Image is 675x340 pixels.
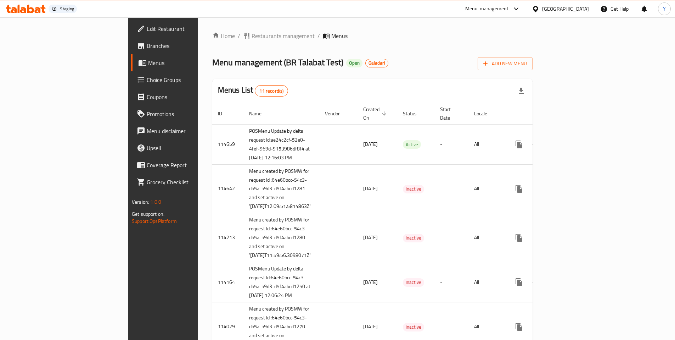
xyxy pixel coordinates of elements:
[131,20,241,37] a: Edit Restaurant
[212,32,533,40] nav: breadcrumb
[528,318,545,335] button: Change Status
[528,274,545,291] button: Change Status
[131,157,241,174] a: Coverage Report
[363,139,378,149] span: [DATE]
[212,54,343,70] span: Menu management ( BR Talabat Test )
[325,109,349,118] span: Vendor
[132,209,164,219] span: Get support on:
[131,174,241,191] a: Grocery Checklist
[363,278,378,287] span: [DATE]
[150,197,161,207] span: 1.0.0
[478,57,533,70] button: Add New Menu
[511,180,528,197] button: more
[346,60,362,66] span: Open
[131,37,241,54] a: Branches
[132,197,149,207] span: Version:
[483,59,527,68] span: Add New Menu
[131,105,241,122] a: Promotions
[542,5,589,13] div: [GEOGRAPHIC_DATA]
[363,105,389,122] span: Created On
[131,122,241,139] a: Menu disclaimer
[403,109,426,118] span: Status
[513,82,530,99] div: Export file
[511,229,528,246] button: more
[474,109,496,118] span: Locale
[505,103,584,125] th: Actions
[511,136,528,153] button: more
[434,164,468,213] td: -
[255,85,288,97] div: Total records count
[528,229,545,246] button: Change Status
[468,262,505,302] td: All
[331,32,348,40] span: Menus
[317,32,320,40] li: /
[147,76,235,84] span: Choice Groups
[252,32,315,40] span: Restaurants management
[131,88,241,105] a: Coupons
[346,59,362,67] div: Open
[147,161,235,169] span: Coverage Report
[363,322,378,331] span: [DATE]
[403,141,421,149] span: Active
[147,178,235,186] span: Grocery Checklist
[511,274,528,291] button: more
[366,60,388,66] span: Galadari
[440,105,460,122] span: Start Date
[147,110,235,118] span: Promotions
[131,71,241,88] a: Choice Groups
[663,5,666,13] span: Y
[363,233,378,242] span: [DATE]
[434,124,468,164] td: -
[468,164,505,213] td: All
[147,144,235,152] span: Upsell
[218,109,231,118] span: ID
[434,262,468,302] td: -
[468,213,505,262] td: All
[243,164,319,213] td: Menu created by POSMW for request Id :64e60bcc-54c3-db5a-b9d3-d5f4abcd1281 and set active on '[DA...
[131,54,241,71] a: Menus
[243,213,319,262] td: Menu created by POSMW for request Id :64e60bcc-54c3-db5a-b9d3-d5f4abcd1280 and set active on '[DA...
[147,127,235,135] span: Menu disclaimer
[243,124,319,164] td: POSMenu Update by delta request Id:ae24c2cf-52e0-4fef-969d-9153986df8f4 at [DATE] 12:16:03 PM
[60,6,74,12] div: Staging
[363,184,378,193] span: [DATE]
[249,109,271,118] span: Name
[528,136,545,153] button: Change Status
[403,323,424,331] span: Inactive
[511,318,528,335] button: more
[147,24,235,33] span: Edit Restaurant
[528,180,545,197] button: Change Status
[218,85,288,97] h2: Menus List
[243,262,319,302] td: POSMenu Update by delta request Id:64e60bcc-54c3-db5a-b9d3-d5f4abcd1250 at [DATE] 12:06:24 PM
[255,88,288,94] span: 11 record(s)
[147,93,235,101] span: Coupons
[465,5,509,13] div: Menu-management
[147,42,235,50] span: Branches
[468,124,505,164] td: All
[148,59,235,67] span: Menus
[403,234,424,242] span: Inactive
[132,216,177,226] a: Support.OpsPlatform
[243,32,315,40] a: Restaurants management
[403,185,424,193] span: Inactive
[434,213,468,262] td: -
[403,278,424,286] span: Inactive
[131,139,241,157] a: Upsell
